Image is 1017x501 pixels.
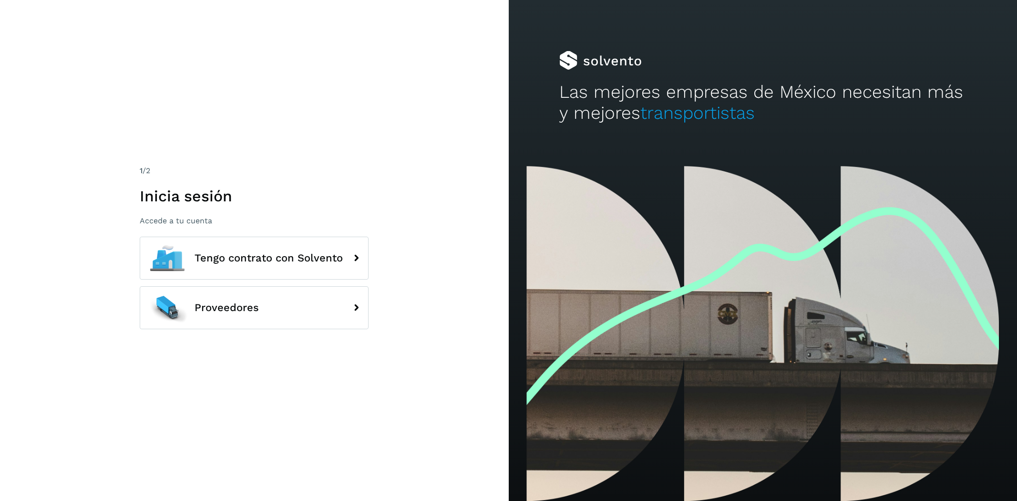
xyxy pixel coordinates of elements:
[140,165,369,177] div: /2
[140,286,369,329] button: Proveedores
[640,103,755,123] span: transportistas
[195,252,343,264] span: Tengo contrato con Solvento
[140,216,369,225] p: Accede a tu cuenta
[559,82,966,124] h2: Las mejores empresas de México necesitan más y mejores
[140,166,143,175] span: 1
[195,302,259,313] span: Proveedores
[140,187,369,205] h1: Inicia sesión
[140,237,369,280] button: Tengo contrato con Solvento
